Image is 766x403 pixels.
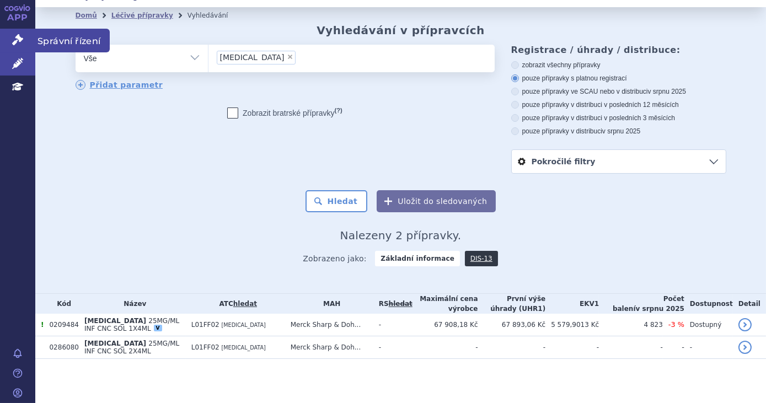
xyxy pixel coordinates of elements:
[44,336,78,359] td: 0286080
[511,74,726,83] label: pouze přípravky s platnou registrací
[84,317,146,325] span: [MEDICAL_DATA]
[413,314,478,336] td: 67 908,18 Kč
[511,61,726,69] label: zobrazit všechny přípravky
[684,336,733,359] td: -
[299,50,305,64] input: [MEDICAL_DATA]
[191,321,219,329] span: L01FF02
[44,314,78,336] td: 0209484
[377,190,496,212] button: Uložit do sledovaných
[111,12,173,19] a: Léčivé přípravky
[154,325,162,331] div: V
[663,336,684,359] td: -
[545,294,599,314] th: EKV1
[227,108,342,119] label: Zobrazit bratrské přípravky
[220,53,285,61] span: [MEDICAL_DATA]
[511,114,726,122] label: pouze přípravky v distribuci v posledních 3 měsících
[285,294,373,314] th: MAH
[684,314,733,336] td: Dostupný
[222,322,266,328] span: [MEDICAL_DATA]
[733,294,766,314] th: Detail
[511,100,726,109] label: pouze přípravky v distribuci v posledních 12 měsících
[668,320,684,329] span: -3 %
[84,340,179,355] span: 25MG/ML INF CNC SOL 2X4ML
[465,251,498,266] a: DIS-13
[636,305,684,313] span: v srpnu 2025
[413,336,478,359] td: -
[41,321,44,329] span: Tento přípravek má více úhrad.
[478,314,546,336] td: 67 893,06 Kč
[478,294,546,314] th: První výše úhrady (UHR1)
[373,314,413,336] td: -
[35,29,110,52] span: Správní řízení
[602,127,640,135] span: v srpnu 2025
[317,24,485,37] h2: Vyhledávání v přípravcích
[287,53,293,60] span: ×
[76,12,97,19] a: Domů
[478,336,546,359] td: -
[545,314,599,336] td: 5 579,9013 Kč
[373,294,413,314] th: RS
[599,314,663,336] td: 4 823
[545,336,599,359] td: -
[511,127,726,136] label: pouze přípravky v distribuci
[191,343,219,351] span: L01FF02
[599,294,684,314] th: Počet balení
[413,294,478,314] th: Maximální cena výrobce
[511,45,726,55] h3: Registrace / úhrady / distribuce:
[684,294,733,314] th: Dostupnost
[648,88,686,95] span: v srpnu 2025
[233,300,257,308] a: hledat
[84,340,146,347] span: [MEDICAL_DATA]
[188,7,243,24] li: Vyhledávání
[340,229,462,242] span: Nalezeny 2 přípravky.
[285,314,373,336] td: Merck Sharp & Doh...
[285,336,373,359] td: Merck Sharp & Doh...
[389,300,413,308] a: vyhledávání neobsahuje žádnou platnou referenční skupinu
[738,341,752,354] a: detail
[76,80,163,90] a: Přidat parametr
[335,107,342,114] abbr: (?)
[44,294,78,314] th: Kód
[389,300,413,308] del: hledat
[373,336,413,359] td: -
[222,345,266,351] span: [MEDICAL_DATA]
[306,190,368,212] button: Hledat
[738,318,752,331] a: detail
[303,251,367,266] span: Zobrazeno jako:
[511,87,726,96] label: pouze přípravky ve SCAU nebo v distribuci
[599,336,663,359] td: -
[84,317,179,332] span: 25MG/ML INF CNC SOL 1X4ML
[512,150,726,173] a: Pokročilé filtry
[186,294,285,314] th: ATC
[79,294,186,314] th: Název
[375,251,460,266] strong: Základní informace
